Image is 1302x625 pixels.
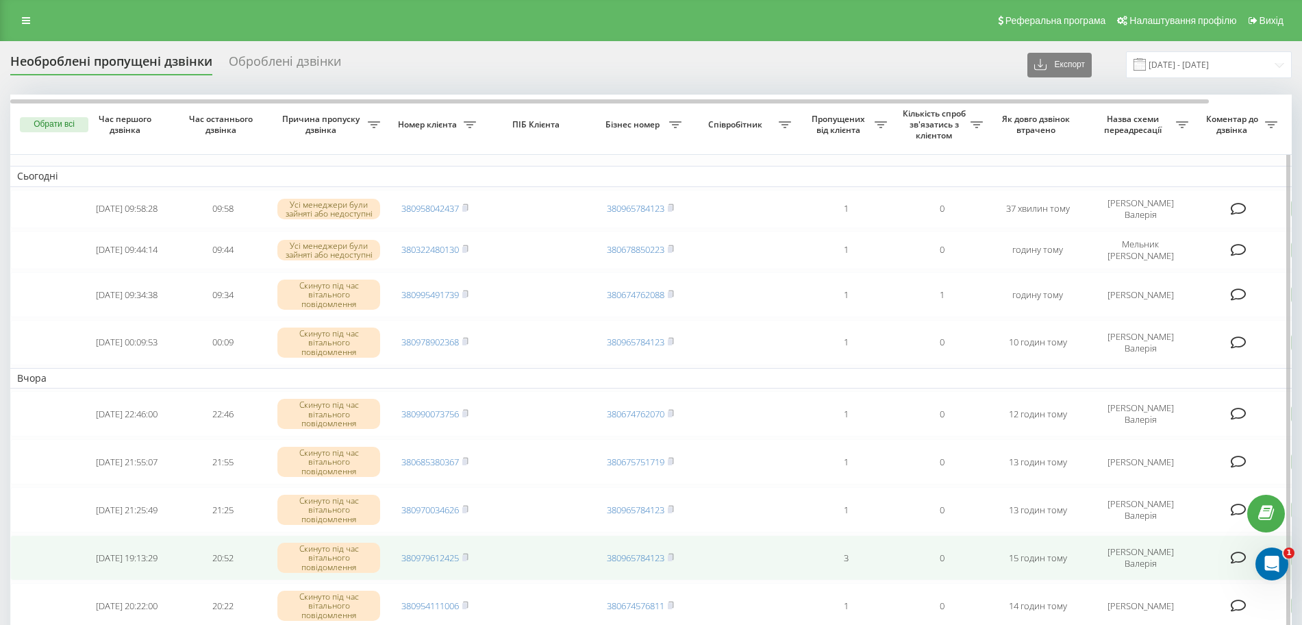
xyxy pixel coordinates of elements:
td: 0 [894,487,990,532]
div: Усі менеджери були зайняті або недоступні [277,199,380,219]
td: [PERSON_NAME] [1086,439,1195,485]
td: [DATE] 09:34:38 [79,272,175,317]
iframe: Intercom live chat [1255,548,1288,580]
a: 380965784123 [607,552,664,564]
a: 380674762088 [607,289,664,301]
div: Скинуто під час вітального повідомлення [277,495,380,525]
a: 380978902368 [401,336,459,348]
td: 1 [798,487,894,532]
div: Скинуто під час вітального повідомлення [277,543,380,573]
td: 37 хвилин тому [990,190,1086,228]
td: годину тому [990,231,1086,269]
td: [PERSON_NAME] Валерія [1086,320,1195,365]
td: [DATE] 21:25:49 [79,487,175,532]
td: 09:58 [175,190,271,228]
td: 0 [894,320,990,365]
span: Вихід [1260,15,1284,26]
span: Налаштування профілю [1129,15,1236,26]
td: [PERSON_NAME] Валерія [1086,190,1195,228]
td: 1 [798,272,894,317]
a: 380954111006 [401,600,459,612]
a: 380995491739 [401,289,459,301]
span: Назва схеми переадресації [1092,114,1176,135]
td: 0 [894,535,990,580]
a: 380685380367 [401,456,459,468]
td: Мельник [PERSON_NAME] [1086,231,1195,269]
div: Необроблені пропущені дзвінки [10,54,212,75]
a: 380965784123 [607,202,664,215]
span: 1 [1284,548,1294,559]
span: Причина пропуску дзвінка [277,114,368,135]
a: 380990073756 [401,408,459,420]
td: [DATE] 09:58:28 [79,190,175,228]
button: Обрати всі [20,117,88,132]
span: Реферальна програма [1005,15,1106,26]
td: 00:09 [175,320,271,365]
td: 1 [798,320,894,365]
td: 13 годин тому [990,487,1086,532]
span: Час останнього дзвінка [186,114,260,135]
td: 21:25 [175,487,271,532]
a: 380958042437 [401,202,459,215]
td: [DATE] 09:44:14 [79,231,175,269]
div: Скинуто під час вітального повідомлення [277,399,380,429]
span: Співробітник [695,119,779,130]
td: 1 [798,231,894,269]
td: 15 годин тому [990,535,1086,580]
a: 380322480130 [401,243,459,256]
td: 0 [894,391,990,437]
td: годину тому [990,272,1086,317]
td: [PERSON_NAME] Валерія [1086,391,1195,437]
td: 22:46 [175,391,271,437]
a: 380678850223 [607,243,664,256]
div: Оброблені дзвінки [229,54,341,75]
span: Як довго дзвінок втрачено [1001,114,1075,135]
div: Скинуто під час вітального повідомлення [277,328,380,358]
td: 0 [894,439,990,485]
td: 0 [894,231,990,269]
span: Бізнес номер [599,119,669,130]
div: Усі менеджери були зайняті або недоступні [277,240,380,260]
a: 380965784123 [607,336,664,348]
td: 09:44 [175,231,271,269]
td: 1 [894,272,990,317]
td: 1 [798,439,894,485]
div: Скинуто під час вітального повідомлення [277,280,380,310]
button: Експорт [1027,53,1092,77]
td: 21:55 [175,439,271,485]
td: 12 годин тому [990,391,1086,437]
td: 09:34 [175,272,271,317]
a: 380979612425 [401,552,459,564]
td: [DATE] 22:46:00 [79,391,175,437]
a: 380675751719 [607,456,664,468]
td: [DATE] 19:13:29 [79,535,175,580]
span: Номер клієнта [394,119,464,130]
span: Пропущених від клієнта [805,114,875,135]
td: [DATE] 21:55:07 [79,439,175,485]
td: 3 [798,535,894,580]
td: [PERSON_NAME] Валерія [1086,487,1195,532]
span: ПІБ Клієнта [494,119,581,130]
a: 380674576811 [607,600,664,612]
td: [DATE] 00:09:53 [79,320,175,365]
td: 20:52 [175,535,271,580]
td: 1 [798,190,894,228]
span: Кількість спроб зв'язатись з клієнтом [901,108,971,140]
td: [PERSON_NAME] [1086,272,1195,317]
div: Скинуто під час вітального повідомлення [277,591,380,621]
span: Час першого дзвінка [90,114,164,135]
td: [PERSON_NAME] Валерія [1086,535,1195,580]
span: Коментар до дзвінка [1202,114,1265,135]
a: 380674762070 [607,408,664,420]
td: 13 годин тому [990,439,1086,485]
a: 380970034626 [401,504,459,516]
div: Скинуто під час вітального повідомлення [277,447,380,477]
a: 380965784123 [607,504,664,516]
td: 0 [894,190,990,228]
td: 1 [798,391,894,437]
td: 10 годин тому [990,320,1086,365]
